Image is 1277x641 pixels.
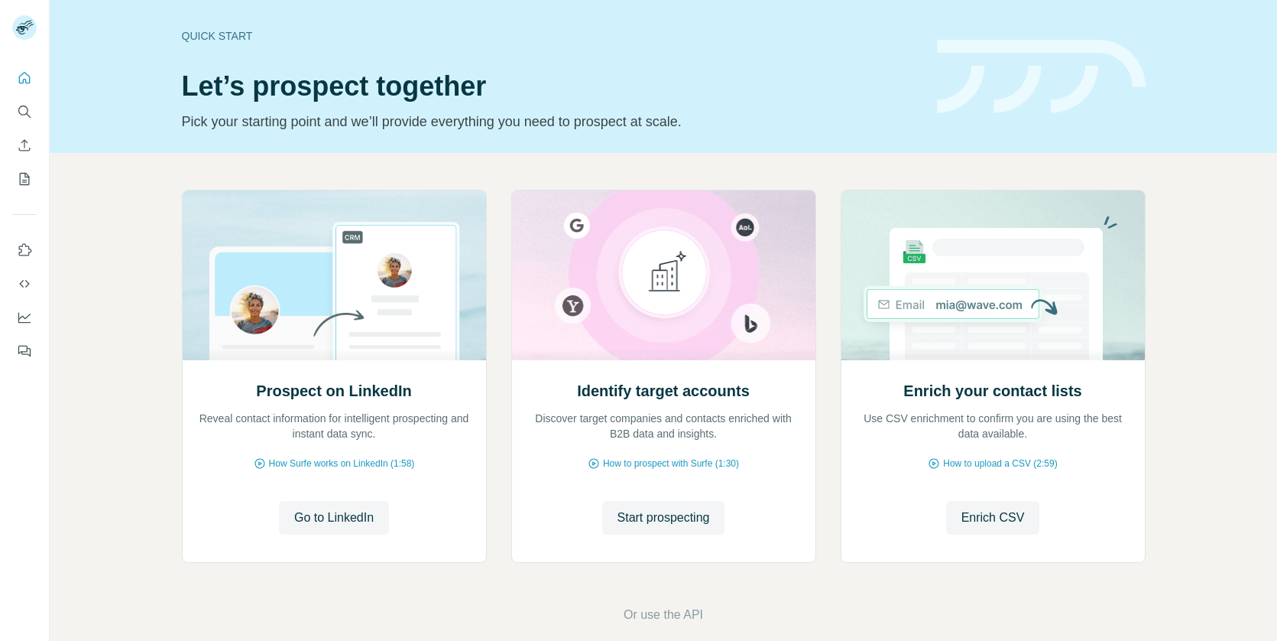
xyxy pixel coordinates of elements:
[12,236,37,264] button: Use Surfe on LinkedIn
[577,380,750,402] h2: Identify target accounts
[943,457,1057,470] span: How to upload a CSV (2:59)
[937,40,1146,114] img: banner
[602,501,725,535] button: Start prospecting
[12,270,37,298] button: Use Surfe API
[182,71,919,102] h1: Let’s prospect together
[12,64,37,92] button: Quick start
[182,111,919,132] p: Pick your starting point and we’ll provide everything you need to prospect at scale.
[511,190,816,360] img: Identify target accounts
[12,304,37,331] button: Dashboard
[12,165,37,193] button: My lists
[903,380,1081,402] h2: Enrich your contact lists
[12,98,37,125] button: Search
[294,509,374,527] span: Go to LinkedIn
[961,509,1025,527] span: Enrich CSV
[269,457,415,470] span: How Surfe works on LinkedIn (1:58)
[527,411,800,441] p: Discover target companies and contacts enriched with B2B data and insights.
[256,380,411,402] h2: Prospect on LinkedIn
[198,411,471,441] p: Reveal contact information for intelligent prospecting and instant data sync.
[624,606,703,624] button: Or use the API
[603,457,739,470] span: How to prospect with Surfe (1:30)
[857,411,1130,441] p: Use CSV enrichment to confirm you are using the best data available.
[12,132,37,159] button: Enrich CSV
[841,190,1146,360] img: Enrich your contact lists
[279,501,389,535] button: Go to LinkedIn
[946,501,1040,535] button: Enrich CSV
[182,190,487,360] img: Prospect on LinkedIn
[12,337,37,365] button: Feedback
[617,509,710,527] span: Start prospecting
[182,28,919,44] div: Quick start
